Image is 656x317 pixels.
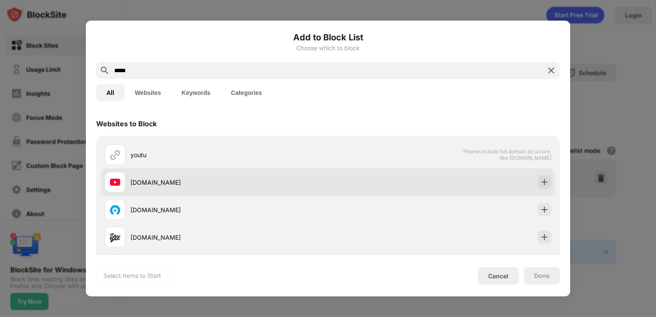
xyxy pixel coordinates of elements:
[534,272,550,279] div: Done
[125,84,171,101] button: Websites
[546,65,556,76] img: search-close
[110,204,120,215] img: favicons
[110,149,120,160] img: url.svg
[103,271,161,280] div: Select Items to Start
[96,45,560,52] div: Choose which to block
[96,31,560,44] h6: Add to Block List
[96,119,157,128] div: Websites to Block
[131,233,328,242] div: [DOMAIN_NAME]
[463,148,551,161] span: Please include full domain structure, like [DOMAIN_NAME]
[488,272,508,280] div: Cancel
[96,84,125,101] button: All
[100,65,110,76] img: search.svg
[131,205,328,214] div: [DOMAIN_NAME]
[131,178,328,187] div: [DOMAIN_NAME]
[110,232,120,242] img: favicons
[131,150,328,159] div: youtu
[171,84,221,101] button: Keywords
[110,177,120,187] img: favicons
[221,84,272,101] button: Categories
